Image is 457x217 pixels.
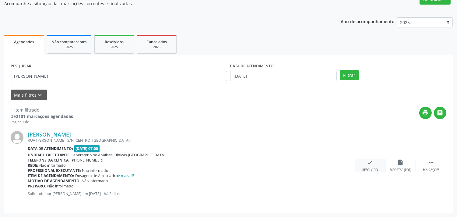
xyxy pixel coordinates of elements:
[118,173,135,178] a: e mais 15
[390,168,412,172] div: Exportar (PDF)
[367,159,374,166] i: check
[47,183,74,189] span: Não informado
[74,145,100,152] span: [DATE] 07:00
[28,152,71,158] b: Unidade executante:
[434,107,446,119] button: 
[423,168,439,172] div: Mais ações
[28,131,71,138] a: [PERSON_NAME]
[72,152,166,158] span: Laboratorio de Analises Clinicas [GEOGRAPHIC_DATA]
[11,90,47,100] button: Mais filtroskeyboard_arrow_down
[28,183,46,189] b: Preparo:
[28,173,74,178] b: Item de agendamento:
[11,131,23,144] img: img
[28,168,81,173] b: Profissional executante:
[82,168,108,173] span: Não informado
[422,109,429,116] i: print
[428,159,434,166] i: 
[11,113,73,119] div: de
[147,39,167,44] span: Cancelados
[28,163,38,168] b: Rede:
[82,178,108,183] span: Não informado
[71,158,104,163] span: [PHONE_NUMBER]
[437,109,444,116] i: 
[419,107,432,119] button: print
[28,178,81,183] b: Motivo de agendamento:
[51,39,87,44] span: Não compareceram
[230,62,274,71] label: DATA DE ATENDIMENTO
[11,107,73,113] div: 1 item filtrado
[28,158,70,163] b: Telefone da clínica:
[340,70,359,80] button: Filtrar
[341,17,395,25] p: Ano de acompanhamento
[99,45,129,49] div: 2025
[11,62,31,71] label: PESQUISAR
[16,113,73,119] strong: 2101 marcações agendadas
[397,159,404,166] i: insert_drive_file
[11,119,73,125] div: Página 1 de 1
[28,138,355,143] div: RUA [PERSON_NAME], S/N, CENTRO, [GEOGRAPHIC_DATA]
[105,39,124,44] span: Resolvidos
[230,71,337,81] input: Selecione um intervalo
[142,45,172,49] div: 2025
[28,191,355,196] p: Solicitado por [PERSON_NAME] em [DATE] - há 2 dias
[37,92,44,98] i: keyboard_arrow_down
[14,39,34,44] span: Agendados
[51,45,87,49] div: 2025
[362,168,378,172] div: Resolvido
[28,146,73,151] b: Data de atendimento:
[76,173,135,178] span: Dosagem de Acido Urico
[4,0,318,7] p: Acompanhe a situação das marcações correntes e finalizadas
[11,71,227,81] input: Nome, CNS
[40,163,66,168] span: Não informado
